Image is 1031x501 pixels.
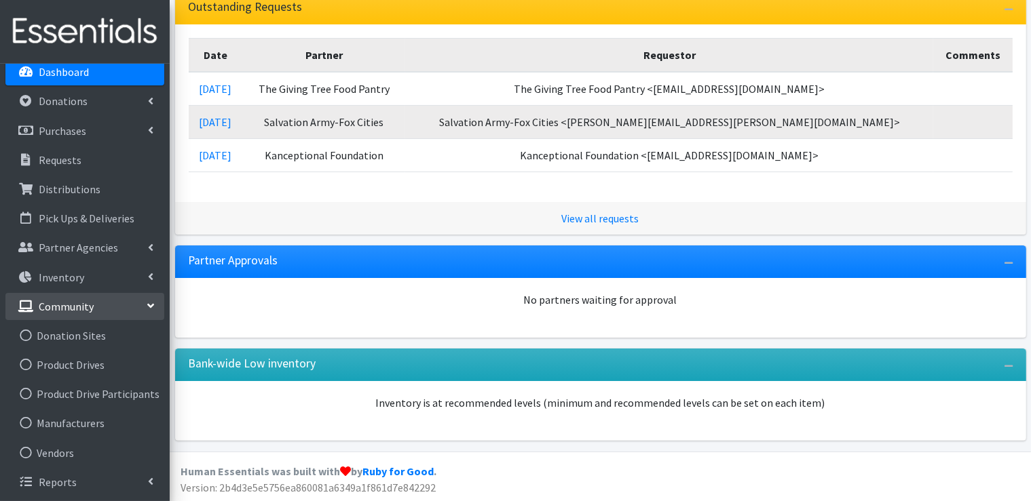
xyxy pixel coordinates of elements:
a: [DATE] [199,148,231,162]
a: Manufacturers [5,409,164,437]
p: Inventory is at recommended levels (minimum and recommended levels can be set on each item) [189,395,1013,411]
a: Purchases [5,117,164,144]
p: Inventory [39,270,84,284]
th: Date [189,39,243,73]
a: Product Drive Participants [5,380,164,407]
a: Donation Sites [5,322,164,349]
td: The Giving Tree Food Pantry [242,72,405,106]
a: Vendors [5,439,164,466]
td: The Giving Tree Food Pantry <[EMAIL_ADDRESS][DOMAIN_NAME]> [405,72,933,106]
span: Version: 2b4d3e5e5756ea860081a6349a1f861d7e842292 [181,481,436,494]
img: HumanEssentials [5,9,164,54]
a: Dashboard [5,58,164,85]
td: Salvation Army-Fox Cities <[PERSON_NAME][EMAIL_ADDRESS][PERSON_NAME][DOMAIN_NAME]> [405,106,933,139]
a: Requests [5,146,164,174]
a: [DATE] [199,82,231,96]
a: Partner Agencies [5,234,164,261]
h3: Bank-wide Low inventory [189,357,316,371]
p: Partner Agencies [39,241,118,254]
td: Kanceptional Foundation [242,139,405,172]
p: Dashboard [39,65,89,79]
a: Product Drives [5,351,164,378]
p: Pick Ups & Deliveries [39,212,134,225]
a: [DATE] [199,115,231,129]
h3: Partner Approvals [189,254,278,268]
a: Inventory [5,264,164,291]
a: Community [5,293,164,320]
p: Requests [39,153,81,167]
th: Comments [933,39,1012,73]
a: Reports [5,468,164,496]
p: Purchases [39,124,86,138]
p: Donations [39,94,88,108]
th: Requestor [405,39,933,73]
a: Donations [5,87,164,115]
a: Distributions [5,176,164,203]
p: Community [39,300,94,313]
th: Partner [242,39,405,73]
td: Kanceptional Foundation <[EMAIL_ADDRESS][DOMAIN_NAME]> [405,139,933,172]
strong: Human Essentials was built with by . [181,464,436,478]
a: Pick Ups & Deliveries [5,205,164,232]
p: Distributions [39,182,100,196]
p: Reports [39,475,77,489]
td: Salvation Army-Fox Cities [242,106,405,139]
a: View all requests [562,212,639,225]
div: No partners waiting for approval [189,292,1013,308]
a: Ruby for Good [362,464,434,478]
